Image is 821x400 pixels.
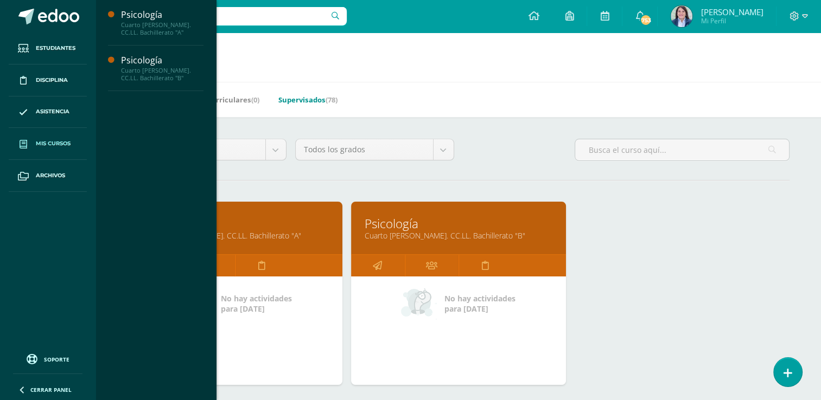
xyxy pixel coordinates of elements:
div: Psicología [121,54,203,67]
a: Psicología [365,215,552,232]
a: Todos los grados [296,139,454,160]
a: Mis cursos [9,128,87,160]
span: Mi Perfil [701,16,763,25]
span: No hay actividades para [DATE] [444,293,515,314]
span: (0) [251,95,259,105]
input: Busca un usuario... [103,7,347,25]
span: Cerrar panel [30,386,72,393]
span: Estudiantes [36,44,75,53]
div: Psicología [121,9,203,21]
span: Archivos [36,171,65,180]
a: Soporte [13,351,82,366]
span: [PERSON_NAME] [701,7,763,17]
span: Disciplina [36,76,68,85]
span: 753 [640,14,652,26]
input: Busca el curso aquí... [575,139,789,160]
div: Cuarto [PERSON_NAME]. CC.LL. Bachillerato "A" [121,21,203,36]
a: Psicología [141,215,329,232]
a: Estudiantes [9,33,87,64]
span: Asistencia [36,107,69,116]
span: Soporte [44,356,69,363]
a: Asistencia [9,96,87,128]
a: Archivos [9,160,87,192]
a: PsicologíaCuarto [PERSON_NAME]. CC.LL. Bachillerato "A" [121,9,203,36]
span: (78) [326,95,338,105]
span: Todos los grados [304,139,425,160]
a: Disciplina [9,64,87,96]
img: 7189dd0a2475061f524ba7af0511f049.png [671,5,692,27]
span: Mis cursos [36,139,71,148]
img: no_activities_small.png [401,287,437,320]
a: Supervisados(78) [278,91,338,108]
a: Mis Extracurriculares(0) [174,91,259,108]
a: PsicologíaCuarto [PERSON_NAME]. CC.LL. Bachillerato "B" [121,54,203,82]
a: Cuarto [PERSON_NAME]. CC.LL. Bachillerato "B" [365,230,552,241]
a: Cuarto [PERSON_NAME]. CC.LL. Bachillerato "A" [141,230,329,241]
span: No hay actividades para [DATE] [221,293,292,314]
div: Cuarto [PERSON_NAME]. CC.LL. Bachillerato "B" [121,67,203,82]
